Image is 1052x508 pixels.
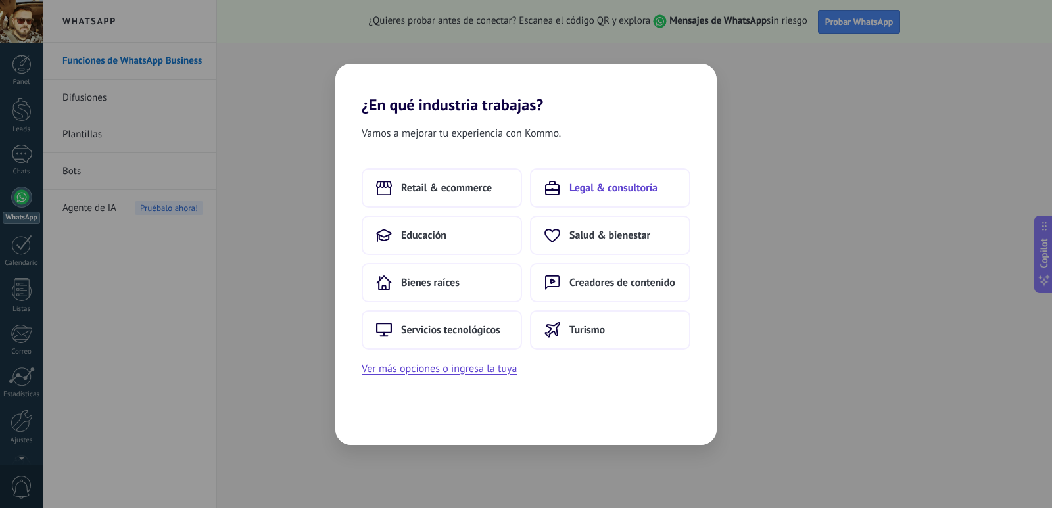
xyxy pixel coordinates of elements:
span: Vamos a mejorar tu experiencia con Kommo. [362,125,561,142]
span: Turismo [569,323,605,336]
span: Bienes raíces [401,276,460,289]
span: Retail & ecommerce [401,181,492,195]
button: Bienes raíces [362,263,522,302]
button: Turismo [530,310,690,350]
button: Legal & consultoría [530,168,690,208]
span: Creadores de contenido [569,276,675,289]
button: Creadores de contenido [530,263,690,302]
span: Servicios tecnológicos [401,323,500,336]
button: Ver más opciones o ingresa la tuya [362,360,517,377]
button: Retail & ecommerce [362,168,522,208]
span: Legal & consultoría [569,181,657,195]
span: Salud & bienestar [569,229,650,242]
span: Educación [401,229,446,242]
button: Servicios tecnológicos [362,310,522,350]
h2: ¿En qué industria trabajas? [335,64,717,114]
button: Educación [362,216,522,255]
button: Salud & bienestar [530,216,690,255]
